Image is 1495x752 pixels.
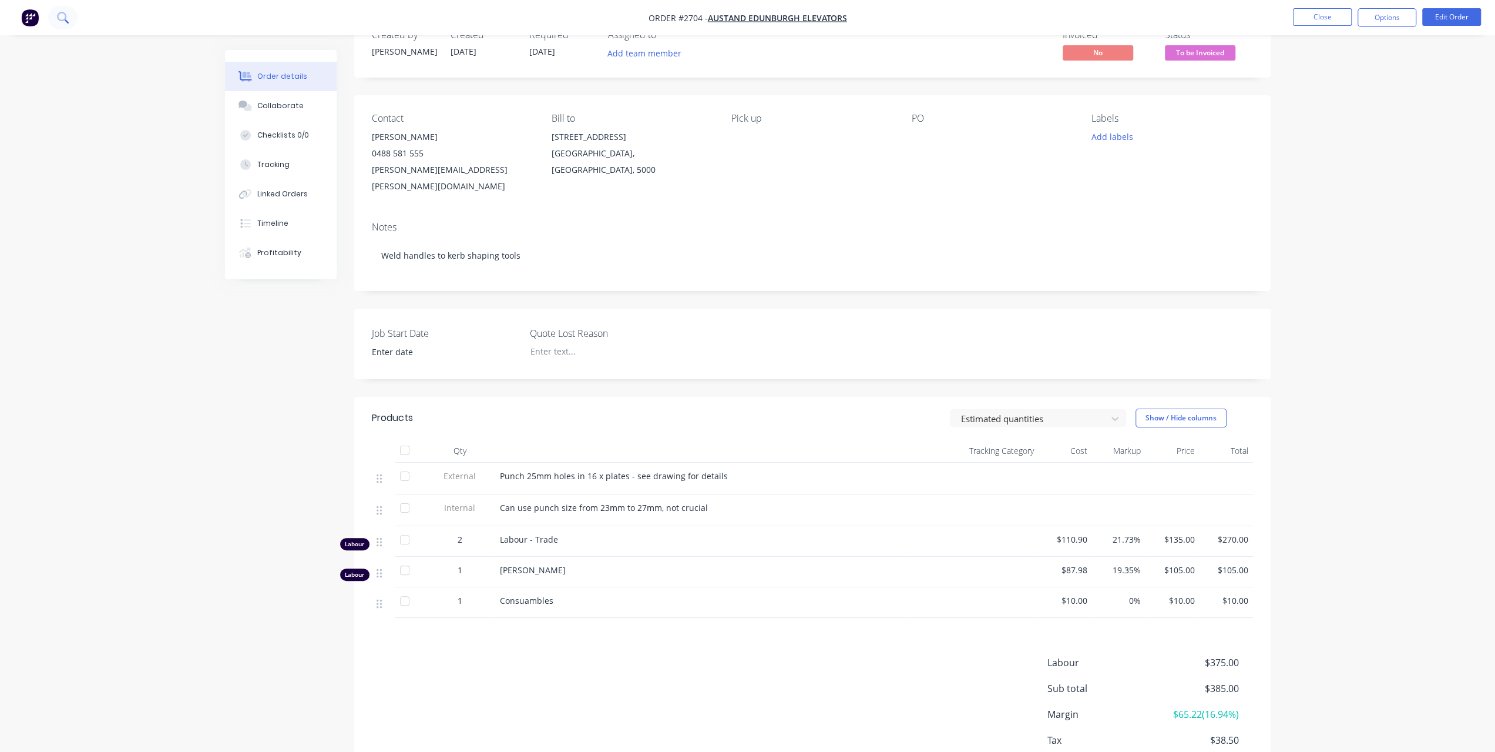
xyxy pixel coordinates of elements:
[708,12,847,24] a: Austand Edunburgh Elevators
[225,209,337,238] button: Timeline
[225,179,337,209] button: Linked Orders
[340,538,369,550] div: Labour
[225,62,337,91] button: Order details
[1165,29,1253,41] div: Status
[530,326,677,340] label: Quote Lost Reason
[225,121,337,150] button: Checklists 0/0
[372,326,519,340] label: Job Start Date
[458,564,462,576] span: 1
[1097,564,1141,576] span: 19.35%
[552,145,713,178] div: [GEOGRAPHIC_DATA], [GEOGRAPHIC_DATA], 5000
[1199,439,1252,463] div: Total
[1150,594,1194,607] span: $10.00
[1145,439,1199,463] div: Price
[372,238,1253,273] div: Weld handles to kerb shaping tools
[1151,733,1238,747] span: $38.50
[257,189,308,199] div: Linked Orders
[425,439,495,463] div: Qty
[1165,45,1235,63] button: To be Invoiced
[1358,8,1416,27] button: Options
[458,533,462,546] span: 2
[257,101,304,111] div: Collaborate
[500,564,566,576] span: [PERSON_NAME]
[372,129,533,195] div: [PERSON_NAME]0488 581 555[PERSON_NAME][EMAIL_ADDRESS][PERSON_NAME][DOMAIN_NAME]
[1091,113,1252,124] div: Labels
[372,411,413,425] div: Products
[500,470,728,482] span: Punch 25mm holes in 16 x plates - see drawing for details
[552,129,713,145] div: [STREET_ADDRESS]
[458,594,462,607] span: 1
[649,12,708,24] span: Order #2704 -
[1204,533,1248,546] span: $270.00
[1150,564,1194,576] span: $105.00
[1151,707,1238,721] span: $65.22 ( 16.94 %)
[529,46,555,57] span: [DATE]
[1085,129,1139,145] button: Add labels
[1135,409,1227,427] button: Show / Hide columns
[340,569,369,581] div: Labour
[500,595,553,606] span: Consuambles
[225,238,337,268] button: Profitability
[906,439,1039,463] div: Tracking Category
[372,45,436,58] div: [PERSON_NAME]
[552,113,713,124] div: Bill to
[1092,439,1145,463] div: Markup
[500,502,708,513] span: Can use punch size from 23mm to 27mm, not crucial
[257,248,301,258] div: Profitability
[257,159,290,170] div: Tracking
[1063,45,1133,60] span: No
[500,534,558,545] span: Labour - Trade
[1047,707,1152,721] span: Margin
[451,29,515,41] div: Created
[1422,8,1481,26] button: Edit Order
[1047,733,1152,747] span: Tax
[1204,594,1248,607] span: $10.00
[608,45,688,61] button: Add team member
[608,29,725,41] div: Assigned to
[372,129,533,145] div: [PERSON_NAME]
[225,150,337,179] button: Tracking
[1150,533,1194,546] span: $135.00
[225,91,337,121] button: Collaborate
[1151,681,1238,696] span: $385.00
[257,71,307,82] div: Order details
[429,502,491,514] span: Internal
[1293,8,1352,26] button: Close
[372,222,1253,233] div: Notes
[1047,681,1152,696] span: Sub total
[21,9,39,26] img: Factory
[1151,656,1238,670] span: $375.00
[451,46,476,57] span: [DATE]
[257,130,309,141] div: Checklists 0/0
[1043,564,1087,576] span: $87.98
[1097,594,1141,607] span: 0%
[1039,439,1092,463] div: Cost
[1204,564,1248,576] span: $105.00
[601,45,687,61] button: Add team member
[257,218,288,229] div: Timeline
[372,145,533,162] div: 0488 581 555
[912,113,1073,124] div: PO
[1097,533,1141,546] span: 21.73%
[429,470,491,482] span: External
[731,113,892,124] div: Pick up
[1165,45,1235,60] span: To be Invoiced
[372,29,436,41] div: Created by
[1047,656,1152,670] span: Labour
[552,129,713,178] div: [STREET_ADDRESS][GEOGRAPHIC_DATA], [GEOGRAPHIC_DATA], 5000
[1043,594,1087,607] span: $10.00
[1043,533,1087,546] span: $110.90
[529,29,594,41] div: Required
[364,343,510,361] input: Enter date
[1063,29,1151,41] div: Invoiced
[372,113,533,124] div: Contact
[372,162,533,195] div: [PERSON_NAME][EMAIL_ADDRESS][PERSON_NAME][DOMAIN_NAME]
